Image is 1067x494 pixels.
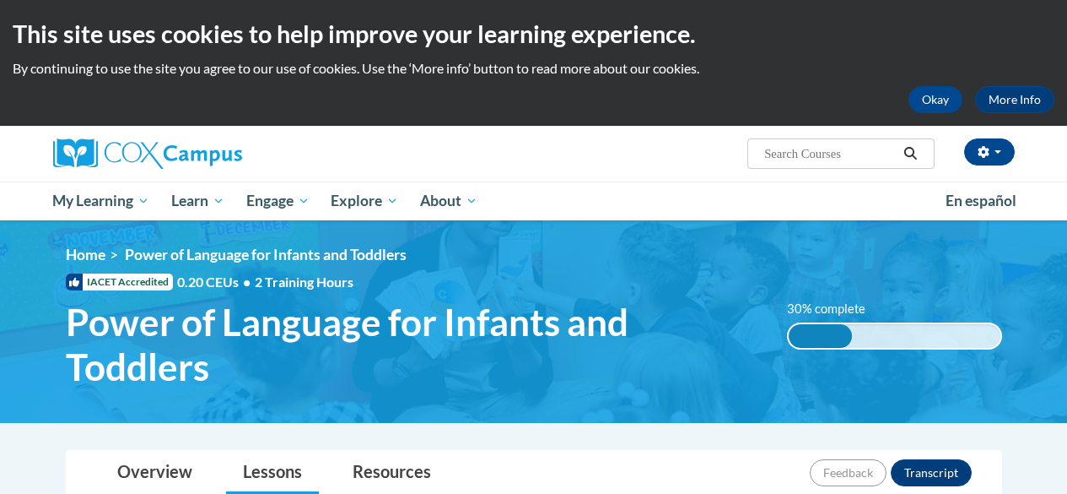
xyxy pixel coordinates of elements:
[897,144,923,164] button: Search
[409,182,488,220] a: About
[171,191,224,211] span: Learn
[42,182,161,220] a: My Learning
[255,274,353,290] span: 2 Training Hours
[810,459,886,486] button: Feedback
[420,191,477,211] span: About
[53,138,357,169] a: Cox Campus
[908,86,962,113] button: Okay
[177,273,255,291] span: 0.20 CEUs
[235,182,321,220] a: Engage
[125,246,407,263] span: Power of Language for Infants and Toddlers
[160,182,235,220] a: Learn
[246,191,310,211] span: Engage
[53,138,242,169] img: Cox Campus
[891,459,972,486] button: Transcript
[935,183,1027,219] a: En español
[789,324,852,348] div: 30% complete
[964,138,1015,166] button: Account Settings
[946,192,1016,209] span: En español
[787,300,884,318] label: 30% complete
[331,191,398,211] span: Explore
[40,182,1027,220] div: Main menu
[66,300,762,389] span: Power of Language for Infants and Toddlers
[975,86,1054,113] a: More Info
[320,182,409,220] a: Explore
[66,246,105,263] a: Home
[243,274,251,290] span: •
[13,17,1054,51] h2: This site uses cookies to help improve your learning experience.
[52,191,149,211] span: My Learning
[66,274,173,290] span: IACET Accredited
[763,144,897,164] input: Search Courses
[13,59,1054,78] p: By continuing to use the site you agree to our use of cookies. Use the ‘More info’ button to read...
